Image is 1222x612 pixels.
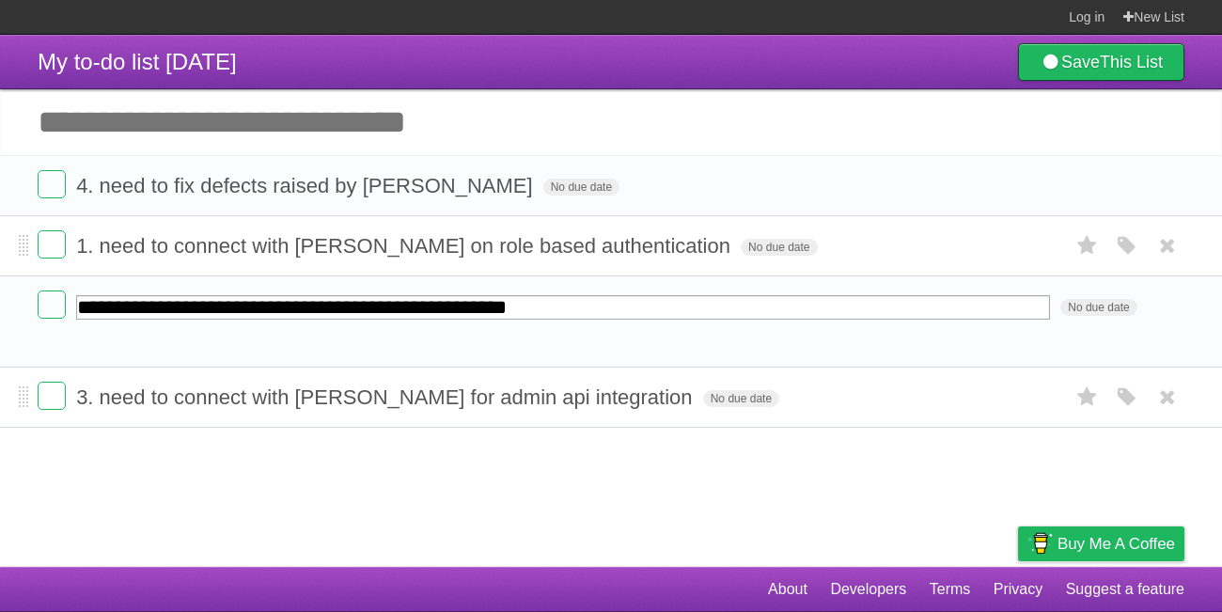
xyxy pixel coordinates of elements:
[543,179,619,196] span: No due date
[38,230,66,259] label: Done
[1070,230,1105,261] label: Star task
[930,572,971,607] a: Terms
[741,239,817,256] span: No due date
[1070,382,1105,413] label: Star task
[1100,53,1163,71] b: This List
[1066,572,1184,607] a: Suggest a feature
[1018,43,1184,81] a: SaveThis List
[76,234,735,258] span: 1. need to connect with [PERSON_NAME] on role based authentication
[830,572,906,607] a: Developers
[76,385,697,409] span: 3. need to connect with [PERSON_NAME] for admin api integration
[1027,527,1053,559] img: Buy me a coffee
[38,49,237,74] span: My to-do list [DATE]
[1057,527,1175,560] span: Buy me a coffee
[1018,526,1184,561] a: Buy me a coffee
[703,390,779,407] span: No due date
[768,572,807,607] a: About
[38,382,66,410] label: Done
[76,174,537,197] span: 4. need to fix defects raised by [PERSON_NAME]
[1060,299,1136,316] span: No due date
[38,170,66,198] label: Done
[994,572,1042,607] a: Privacy
[38,290,66,319] label: Done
